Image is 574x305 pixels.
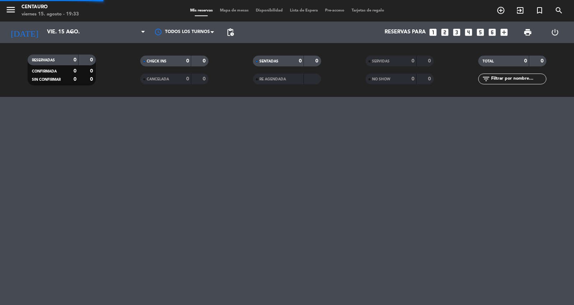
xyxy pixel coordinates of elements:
i: [DATE] [5,24,43,40]
span: Tarjetas de regalo [348,9,388,13]
button: menu [5,4,16,18]
i: add_circle_outline [497,6,505,15]
input: Filtrar por nombre... [490,75,546,83]
i: power_settings_new [551,28,559,37]
strong: 0 [411,76,414,81]
i: turned_in_not [535,6,544,15]
span: pending_actions [226,28,235,37]
i: arrow_drop_down [67,28,75,37]
div: viernes 15. agosto - 19:33 [22,11,79,18]
span: CHECK INS [147,60,166,63]
i: looks_3 [452,28,461,37]
div: LOG OUT [541,22,569,43]
span: Mis reservas [187,9,216,13]
strong: 0 [74,69,76,74]
strong: 0 [186,76,189,81]
i: add_box [499,28,509,37]
strong: 0 [541,58,545,64]
strong: 0 [74,57,76,62]
strong: 0 [90,69,94,74]
span: Disponibilidad [252,9,286,13]
strong: 0 [299,58,302,64]
strong: 0 [186,58,189,64]
div: Centauro [22,4,79,11]
span: Lista de Espera [286,9,321,13]
i: looks_one [428,28,438,37]
i: looks_6 [488,28,497,37]
span: Mapa de mesas [216,9,252,13]
span: Pre-acceso [321,9,348,13]
strong: 0 [203,76,207,81]
span: CANCELADA [147,78,169,81]
i: exit_to_app [516,6,524,15]
span: print [523,28,532,37]
strong: 0 [90,57,94,62]
span: SERVIDAS [372,60,390,63]
i: looks_two [440,28,450,37]
strong: 0 [428,58,432,64]
span: TOTAL [483,60,494,63]
span: NO SHOW [372,78,390,81]
span: RE AGENDADA [259,78,286,81]
span: Reservas para [385,29,426,36]
strong: 0 [428,76,432,81]
strong: 0 [90,77,94,82]
i: looks_5 [476,28,485,37]
span: SIN CONFIRMAR [32,78,61,81]
i: search [555,6,563,15]
strong: 0 [203,58,207,64]
i: looks_4 [464,28,473,37]
i: menu [5,4,16,15]
i: filter_list [482,75,490,83]
strong: 0 [315,58,320,64]
strong: 0 [411,58,414,64]
strong: 0 [74,77,76,82]
span: RESERVADAS [32,58,55,62]
strong: 0 [524,58,527,64]
span: SENTADAS [259,60,278,63]
span: CONFIRMADA [32,70,57,73]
